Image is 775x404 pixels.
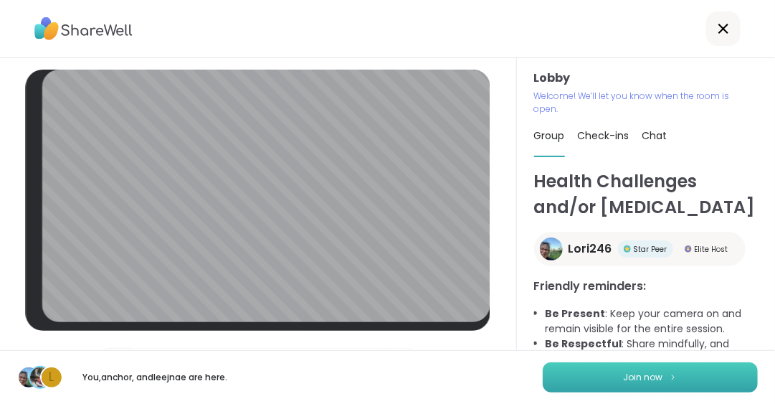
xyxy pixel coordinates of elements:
span: Lori246 [569,240,612,258]
img: anchor [30,367,50,387]
b: Be Present [546,306,606,321]
span: Star Peer [634,244,667,255]
p: You, anchor , and leejnae are here. [75,371,235,384]
span: Group [534,128,565,143]
h3: Lobby [534,70,758,87]
span: Chat [642,128,667,143]
img: ShareWell Logo [34,12,133,45]
img: Star Peer [624,245,631,253]
span: Join now [624,371,663,384]
img: Elite Host [685,245,692,253]
img: Microphone [105,349,118,377]
li: : Keep your camera on and remain visible for the entire session. [546,306,758,337]
img: Lori246 [19,367,39,387]
li: : Share mindfully, and make space for everyone to share! [546,337,758,367]
span: Elite Host [695,244,728,255]
span: | [123,349,127,377]
a: Lori246Lori246Star PeerStar PeerElite HostElite Host [534,232,746,266]
img: ShareWell Logomark [669,373,677,381]
img: Lori246 [540,238,563,260]
h3: Friendly reminders: [534,278,758,295]
b: Be Respectful [546,337,622,351]
span: Check-ins [578,128,629,143]
p: Welcome! We’ll let you know when the room is open. [534,90,741,116]
span: l [49,368,54,387]
h1: Health Challenges and/or [MEDICAL_DATA] [534,169,758,220]
button: Join now [543,362,758,393]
